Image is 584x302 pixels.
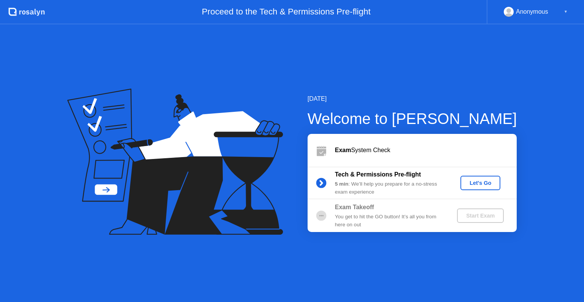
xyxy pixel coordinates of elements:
b: Exam [335,147,351,153]
button: Start Exam [457,208,504,223]
div: Let's Go [463,180,497,186]
div: Anonymous [516,7,548,17]
div: [DATE] [308,94,517,103]
div: System Check [335,146,517,155]
div: : We’ll help you prepare for a no-stress exam experience [335,180,444,196]
div: Start Exam [460,213,501,219]
b: Exam Takeoff [335,204,374,210]
div: You get to hit the GO button! It’s all you from here on out [335,213,444,229]
b: Tech & Permissions Pre-flight [335,171,421,178]
div: ▼ [564,7,568,17]
div: Welcome to [PERSON_NAME] [308,107,517,130]
button: Let's Go [460,176,500,190]
b: 5 min [335,181,349,187]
